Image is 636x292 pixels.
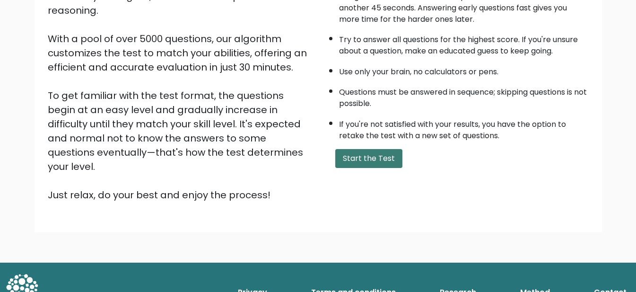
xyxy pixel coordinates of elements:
[339,62,589,78] li: Use only your brain, no calculators or pens.
[339,29,589,57] li: Try to answer all questions for the highest score. If you're unsure about a question, make an edu...
[335,149,402,168] button: Start the Test
[339,114,589,142] li: If you're not satisfied with your results, you have the option to retake the test with a new set ...
[339,82,589,109] li: Questions must be answered in sequence; skipping questions is not possible.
